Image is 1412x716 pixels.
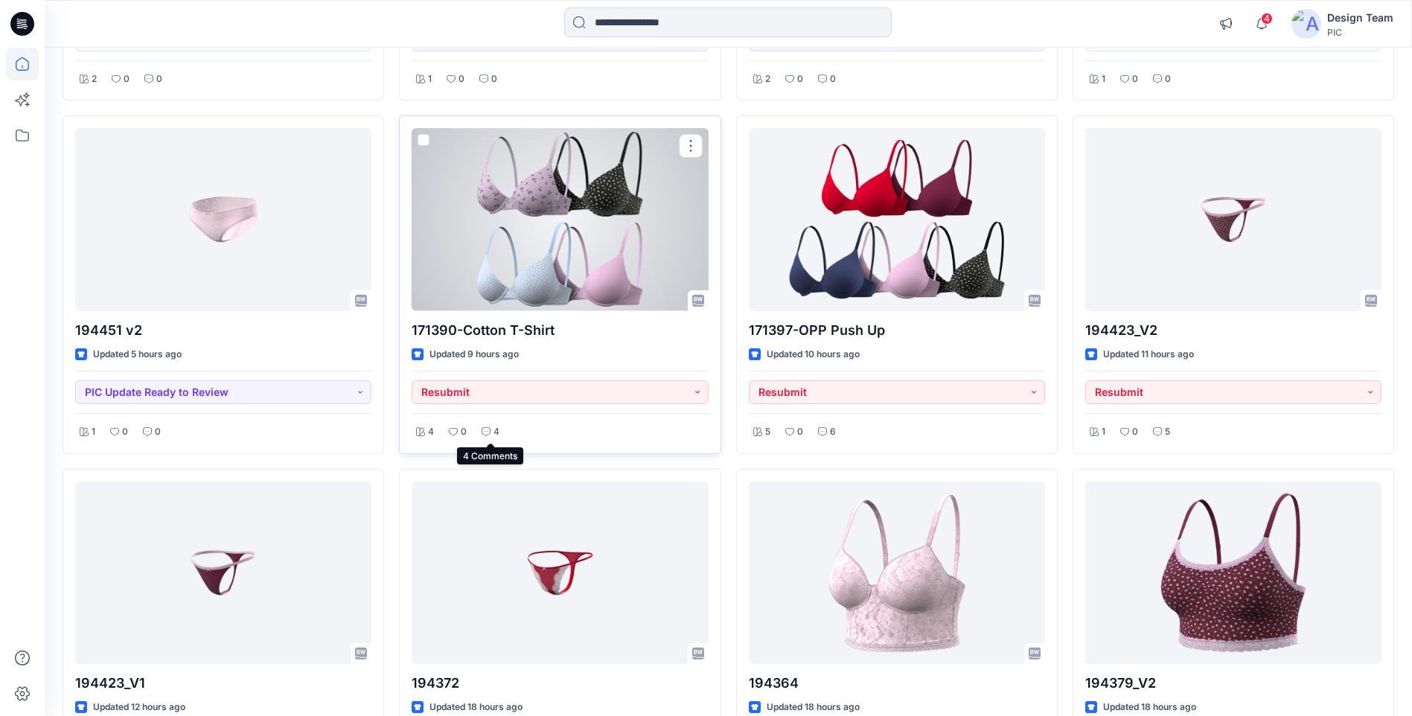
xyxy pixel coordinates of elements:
p: 1 [428,71,432,87]
p: 5 [765,424,770,440]
a: 194423_V1 [75,482,371,664]
p: 0 [122,424,128,440]
p: Updated 5 hours ago [93,347,182,362]
p: 0 [459,71,464,87]
span: 4 [1261,13,1273,25]
p: 0 [797,424,803,440]
p: 5 [1165,424,1170,440]
p: 1 [1102,71,1105,87]
p: Updated 10 hours ago [767,347,860,362]
p: 0 [155,424,161,440]
p: 6 [830,424,836,440]
p: 0 [830,71,836,87]
a: 194372 [412,482,708,664]
p: 4 [428,424,434,440]
p: 194364 [749,673,1045,694]
p: 194372 [412,673,708,694]
p: 0 [797,71,803,87]
p: 194423_V1 [75,673,371,694]
p: Updated 18 hours ago [1103,700,1196,715]
img: avatar [1291,9,1321,39]
p: 0 [156,71,162,87]
p: 4 [493,424,499,440]
a: 194423_V2 [1085,128,1381,310]
p: 194451 v2 [75,320,371,341]
p: Updated 12 hours ago [93,700,185,715]
div: Design Team [1327,9,1393,27]
p: 0 [1165,71,1171,87]
a: 171397-OPP Push Up [749,128,1045,310]
p: Updated 11 hours ago [1103,347,1194,362]
p: 1 [1102,424,1105,440]
p: 2 [92,71,97,87]
p: 0 [124,71,130,87]
p: 1 [92,424,95,440]
p: 0 [461,424,467,440]
p: 2 [765,71,770,87]
div: PIC [1327,27,1393,38]
p: Updated 9 hours ago [429,347,519,362]
p: Updated 18 hours ago [429,700,523,715]
p: 194379_V2 [1085,673,1381,694]
a: 194451 v2 [75,128,371,310]
p: 171390-Cotton T-Shirt [412,320,708,341]
p: 194423_V2 [1085,320,1381,341]
p: Updated 18 hours ago [767,700,860,715]
p: 0 [491,71,497,87]
p: 0 [1132,424,1138,440]
p: 0 [1132,71,1138,87]
p: 171397-OPP Push Up [749,320,1045,341]
a: 194364 [749,482,1045,664]
a: 171390-Cotton T-Shirt [412,128,708,310]
a: 194379_V2 [1085,482,1381,664]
